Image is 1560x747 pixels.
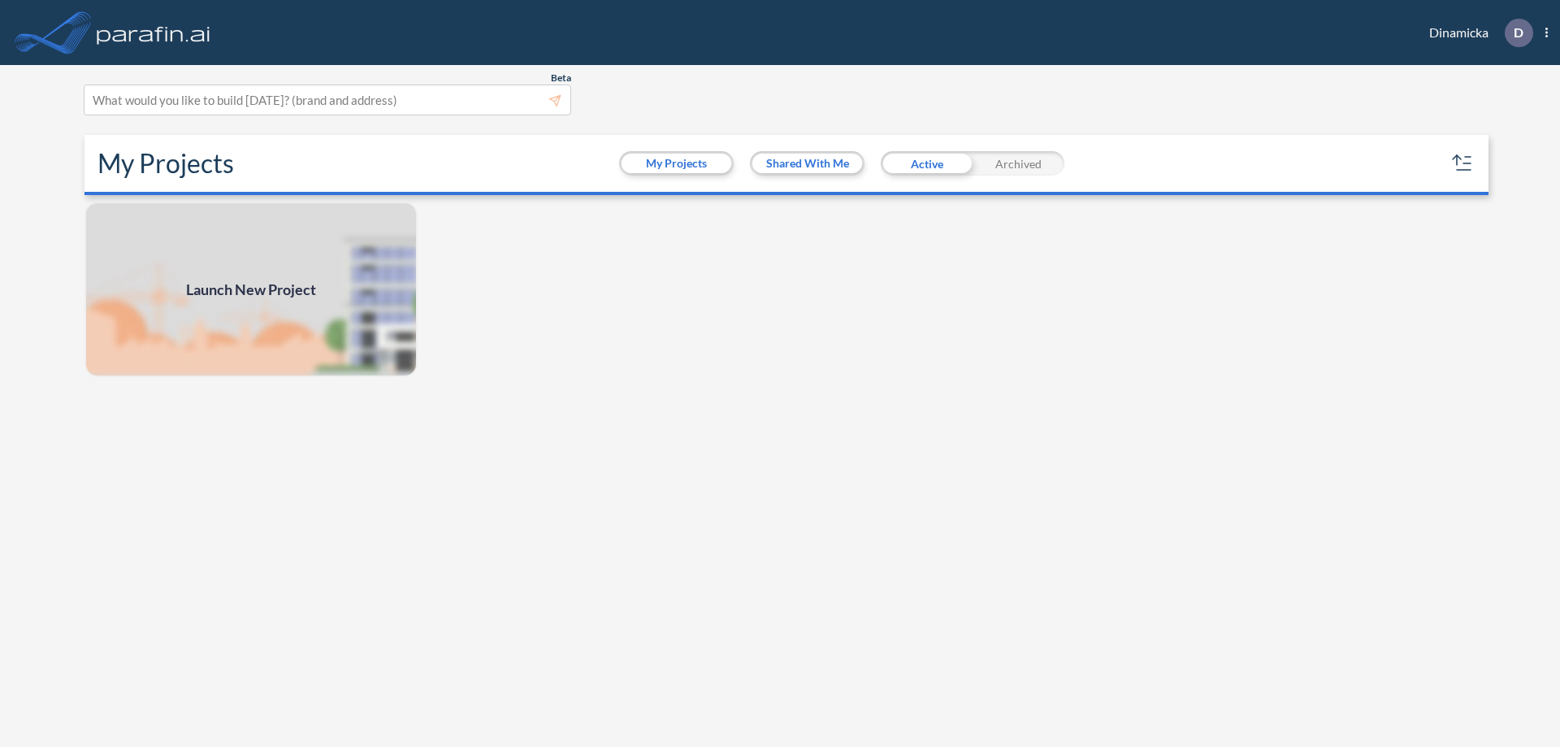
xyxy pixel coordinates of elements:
[1514,25,1523,40] p: D
[973,151,1064,176] div: Archived
[84,202,418,377] img: add
[186,279,316,301] span: Launch New Project
[881,151,973,176] div: Active
[97,148,234,179] h2: My Projects
[1449,150,1475,176] button: sort
[752,154,862,173] button: Shared With Me
[84,202,418,377] a: Launch New Project
[551,72,571,85] span: Beta
[93,16,214,49] img: logo
[622,154,731,173] button: My Projects
[1405,19,1548,47] div: Dinamicka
